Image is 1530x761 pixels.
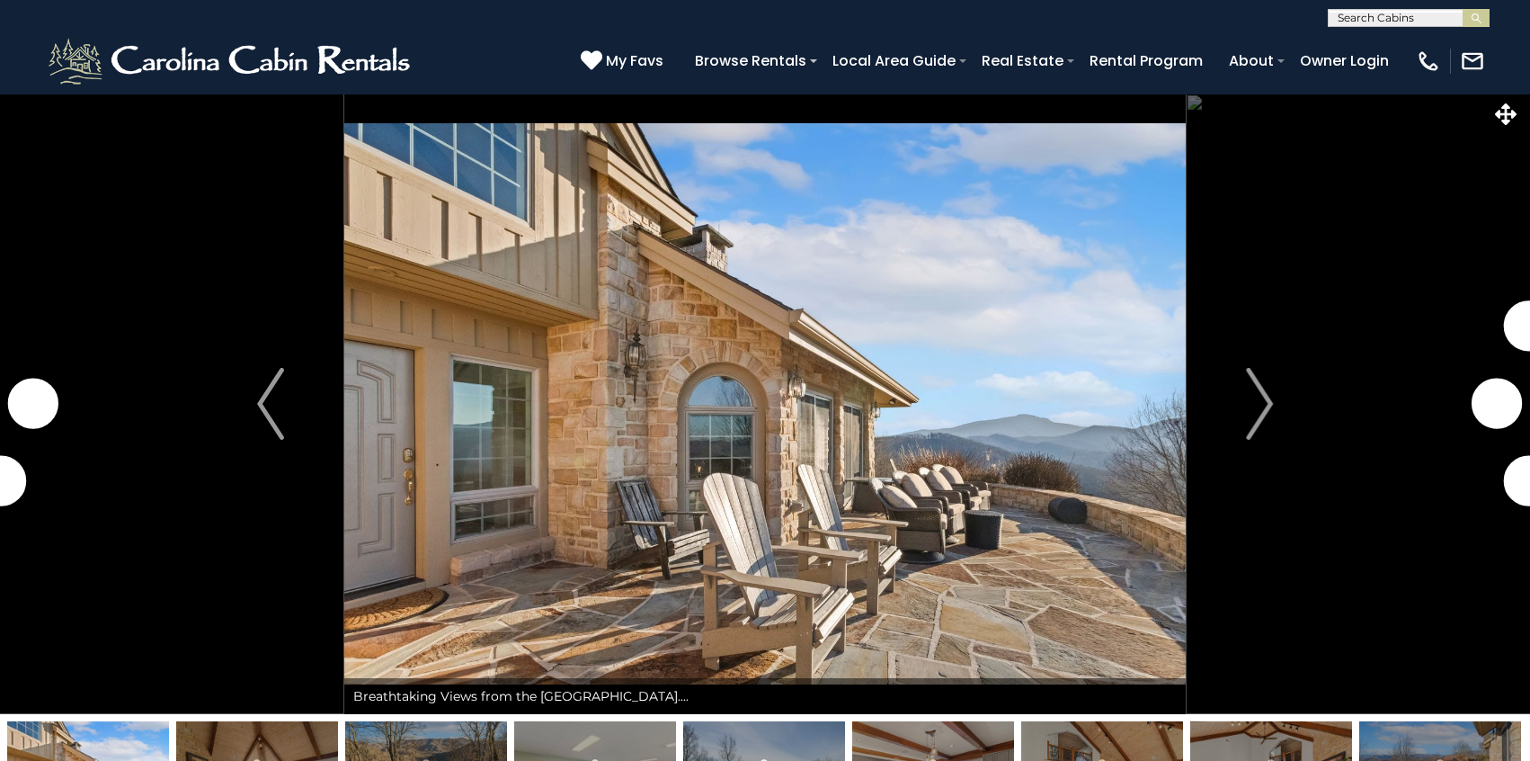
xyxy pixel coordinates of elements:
div: Breathtaking Views from the [GEOGRAPHIC_DATA].... [344,678,1186,714]
a: Browse Rentals [686,45,815,76]
img: arrow [1246,368,1273,440]
img: mail-regular-white.png [1460,49,1485,74]
a: Local Area Guide [823,45,965,76]
img: phone-regular-white.png [1416,49,1441,74]
img: arrow [257,368,284,440]
a: Rental Program [1081,45,1212,76]
a: About [1220,45,1283,76]
a: My Favs [581,49,668,73]
a: Real Estate [973,45,1072,76]
span: My Favs [606,49,663,72]
button: Next [1186,94,1333,714]
button: Previous [197,94,344,714]
img: White-1-2.png [45,34,418,88]
a: Owner Login [1291,45,1398,76]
